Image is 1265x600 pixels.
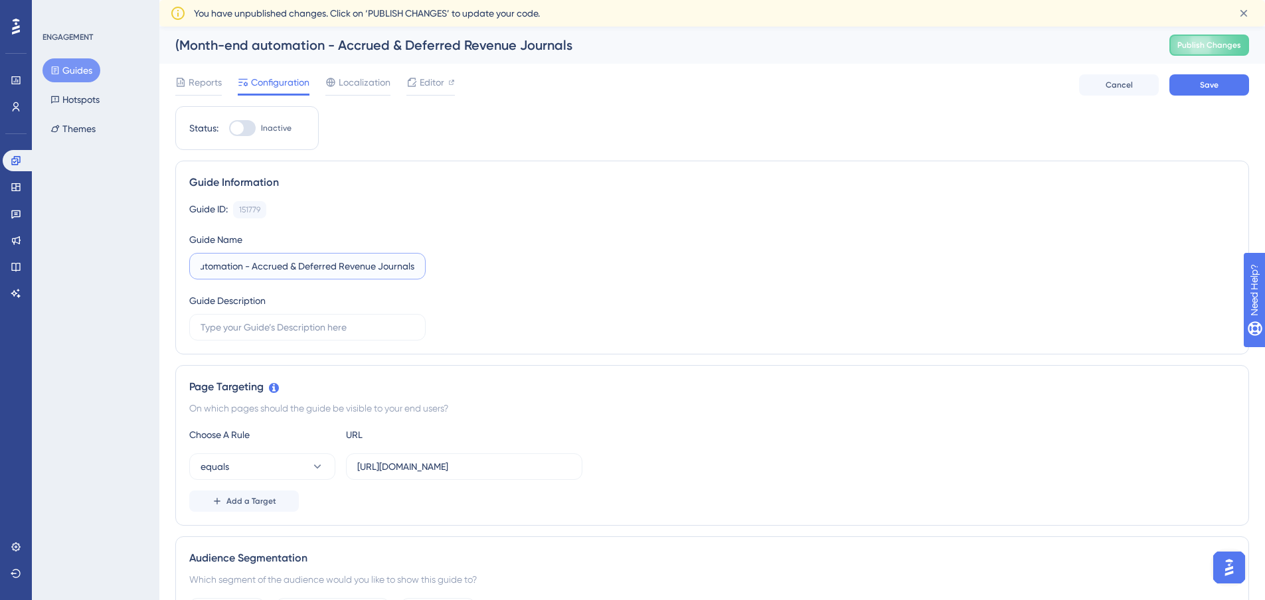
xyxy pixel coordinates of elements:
span: Publish Changes [1177,40,1241,50]
span: Add a Target [226,496,276,506]
span: Reports [189,74,222,90]
input: yourwebsite.com/path [357,459,571,474]
button: Save [1169,74,1249,96]
button: Themes [42,117,104,141]
span: Save [1200,80,1219,90]
span: You have unpublished changes. Click on ‘PUBLISH CHANGES’ to update your code. [194,5,540,21]
div: ENGAGEMENT [42,32,93,42]
div: Which segment of the audience would you like to show this guide to? [189,571,1235,587]
div: Guide Information [189,175,1235,190]
div: Guide Name [189,232,242,248]
input: Type your Guide’s Name here [201,259,414,273]
button: Cancel [1079,74,1159,96]
div: (Month-end automation - Accrued & Deferred Revenue Journals [175,36,1136,54]
span: Editor [420,74,444,90]
span: Configuration [251,74,309,90]
span: equals [201,459,229,475]
button: Guides [42,58,100,82]
div: Status: [189,120,218,136]
button: Publish Changes [1169,35,1249,56]
span: Localization [339,74,390,90]
iframe: UserGuiding AI Assistant Launcher [1209,548,1249,587]
span: Need Help? [31,3,83,19]
span: Cancel [1106,80,1133,90]
div: On which pages should the guide be visible to your end users? [189,400,1235,416]
button: Add a Target [189,490,299,512]
div: Choose A Rule [189,427,335,443]
div: URL [346,427,492,443]
div: Guide Description [189,293,266,309]
button: equals [189,453,335,480]
span: Inactive [261,123,292,133]
button: Hotspots [42,88,108,112]
div: 151779 [239,204,260,215]
input: Type your Guide’s Description here [201,320,414,335]
div: Guide ID: [189,201,228,218]
div: Audience Segmentation [189,550,1235,566]
div: Page Targeting [189,379,1235,395]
